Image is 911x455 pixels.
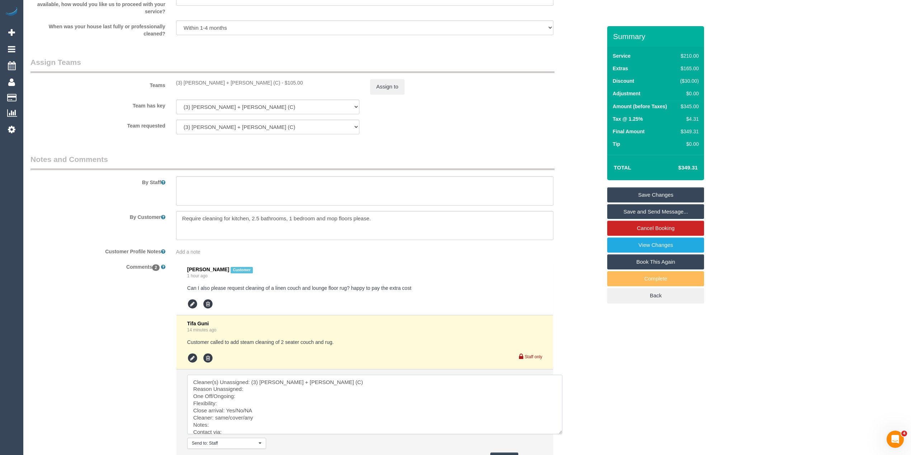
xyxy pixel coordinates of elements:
iframe: Intercom live chat [887,431,904,448]
label: Discount [613,77,634,85]
button: Send to: Staff [187,438,266,449]
label: When was your house last fully or professionally cleaned? [25,20,171,37]
div: $4.31 [678,115,699,123]
a: View Changes [607,238,704,253]
div: $165.00 [678,65,699,72]
img: Automaid Logo [4,7,19,17]
a: Book This Again [607,254,704,269]
span: Add a note [176,249,200,255]
pre: Can I also please request cleaning of a linen couch and lounge floor rug? happy to pay the extra ... [187,284,542,292]
span: Send to: Staff [192,440,257,446]
pre: Customer called to add steam cleaning of 2 seater couch and rug. [187,339,542,346]
button: Assign to [370,79,405,94]
div: $0.00 [678,140,699,148]
label: Tax @ 1.25% [613,115,643,123]
span: [PERSON_NAME] [187,267,229,272]
label: Team requested [25,120,171,129]
label: Amount (before Taxes) [613,103,667,110]
label: Tip [613,140,620,148]
span: 4 [901,431,907,436]
strong: Total [614,164,631,171]
a: Back [607,288,704,303]
legend: Assign Teams [30,57,554,73]
label: Comments [25,261,171,270]
div: $349.31 [678,128,699,135]
span: Customer [231,267,253,273]
label: By Customer [25,211,171,221]
h3: Summary [613,32,700,40]
span: 2 [152,264,160,271]
div: 3 hours x $35.00/hour [176,79,359,86]
div: ($30.00) [678,77,699,85]
a: 14 minutes ago [187,327,216,332]
label: Team has key [25,100,171,109]
a: Cancel Booking [607,221,704,236]
small: Staff only [525,354,542,359]
legend: Notes and Comments [30,154,554,170]
label: Adjustment [613,90,640,97]
label: Teams [25,79,171,89]
a: 1 hour ago [187,273,208,278]
a: Save and Send Message... [607,204,704,219]
div: $0.00 [678,90,699,97]
label: Extras [613,65,628,72]
label: Final Amount [613,128,645,135]
div: $210.00 [678,52,699,59]
label: By Staff [25,176,171,186]
label: Service [613,52,631,59]
div: $345.00 [678,103,699,110]
span: Tifa Guni [187,321,209,326]
h4: $349.31 [657,165,698,171]
a: Save Changes [607,187,704,202]
label: Customer Profile Notes [25,245,171,255]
